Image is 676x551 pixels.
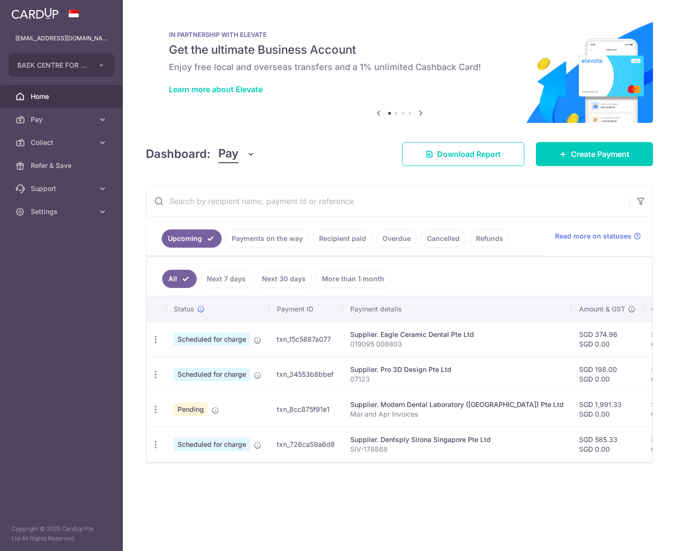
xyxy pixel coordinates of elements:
a: Next 7 days [201,270,252,288]
a: Download Report [402,142,524,166]
td: SGD 1,991.33 SGD 0.00 [571,392,643,427]
p: 019095 008803 [350,339,564,349]
a: Recipient paid [313,229,372,248]
td: SGD 374.96 SGD 0.00 [571,322,643,357]
a: Payments on the way [225,229,309,248]
a: Read more on statuses [555,231,641,241]
td: SGD 585.33 SGD 0.00 [571,427,643,462]
td: SGD 198.00 SGD 0.00 [571,357,643,392]
td: txn_15c5887a077 [269,322,343,357]
span: Settings [31,207,94,216]
span: Pay [218,145,238,163]
div: Supplier. Dentsply Sirona Singapore Pte Ltd [350,435,564,444]
a: Next 30 days [256,270,312,288]
span: Amount & GST [579,304,625,314]
span: Scheduled for charge [174,438,250,451]
a: Overdue [376,229,417,248]
p: 07123 [350,374,564,384]
span: Scheduled for charge [174,333,250,346]
input: Search by recipient name, payment id or reference [146,186,629,216]
span: Refer & Save [31,161,94,170]
h4: Dashboard: [146,145,211,163]
span: Scheduled for charge [174,368,250,381]
td: txn_726ca59a6d8 [269,427,343,462]
h5: Get the ultimate Business Account [169,42,630,58]
span: Home [31,92,94,101]
a: Cancelled [421,229,466,248]
h6: Enjoy free local and overseas transfers and a 1% unlimited Cashback Card! [169,61,630,73]
span: BAEK CENTRE FOR AESTHETIC AND IMPLANT DENTISTRY PTE. LTD. [17,60,88,70]
a: More than 1 month [316,270,391,288]
span: Status [174,304,194,314]
a: Refunds [470,229,510,248]
span: Create Payment [571,148,629,160]
a: Upcoming [162,229,222,248]
td: txn_8cc875f91e1 [269,392,343,427]
span: Pending [174,403,208,416]
a: Create Payment [536,142,653,166]
div: Supplier. Pro 3D Design Pte Ltd [350,365,564,374]
div: Supplier. Modern Dental Laboratory ([GEOGRAPHIC_DATA]) Pte Ltd [350,400,564,409]
th: Payment details [343,297,571,322]
div: Supplier. Eagle Ceramic Dental Pte Ltd [350,330,564,339]
span: Read more on statuses [555,231,631,241]
span: Download Report [437,148,501,160]
span: Support [31,184,94,193]
img: CardUp [12,8,59,19]
span: Collect [31,138,94,147]
img: Renovation banner [146,15,653,123]
a: Learn more about Elevate [169,84,262,94]
th: Payment ID [269,297,343,322]
p: SIV-178868 [350,444,564,454]
p: [EMAIL_ADDRESS][DOMAIN_NAME] [15,34,107,43]
button: BAEK CENTRE FOR AESTHETIC AND IMPLANT DENTISTRY PTE. LTD. [9,54,114,77]
a: All [162,270,197,288]
p: Mar and Apr Invoices [350,409,564,419]
button: Pay [218,145,255,163]
td: txn_34553b8bbef [269,357,343,392]
p: IN PARTNERSHIP WITH ELEVATE [169,31,630,38]
span: Pay [31,115,94,124]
